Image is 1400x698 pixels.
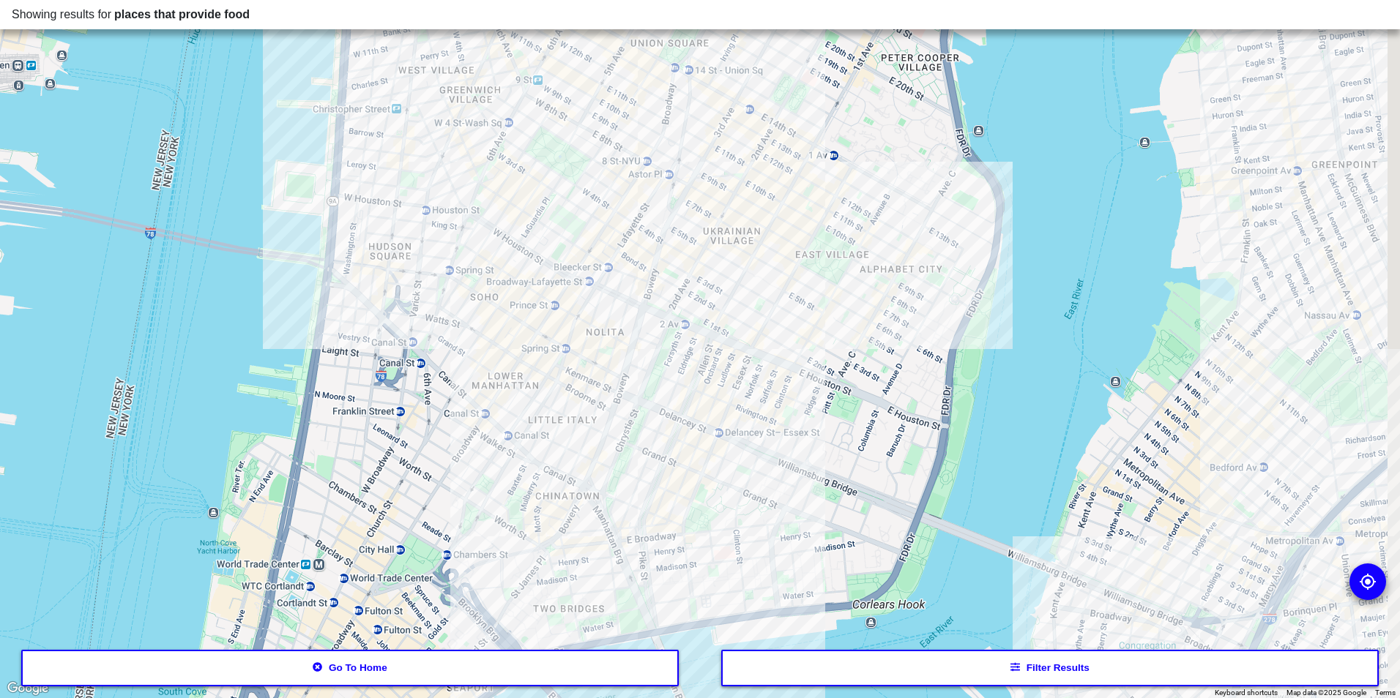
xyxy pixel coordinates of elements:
[1359,573,1377,590] img: go to my location
[21,650,679,686] button: Go to home
[1287,688,1366,697] span: Map data ©2025 Google
[721,650,1379,686] button: Filter results
[12,6,1388,23] div: Showing results for
[1215,688,1278,698] button: Keyboard shortcuts
[4,679,52,698] a: Open this area in Google Maps (opens a new window)
[4,679,52,698] img: Google
[1375,688,1396,697] a: Terms (opens in new tab)
[114,8,250,20] span: places that provide food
